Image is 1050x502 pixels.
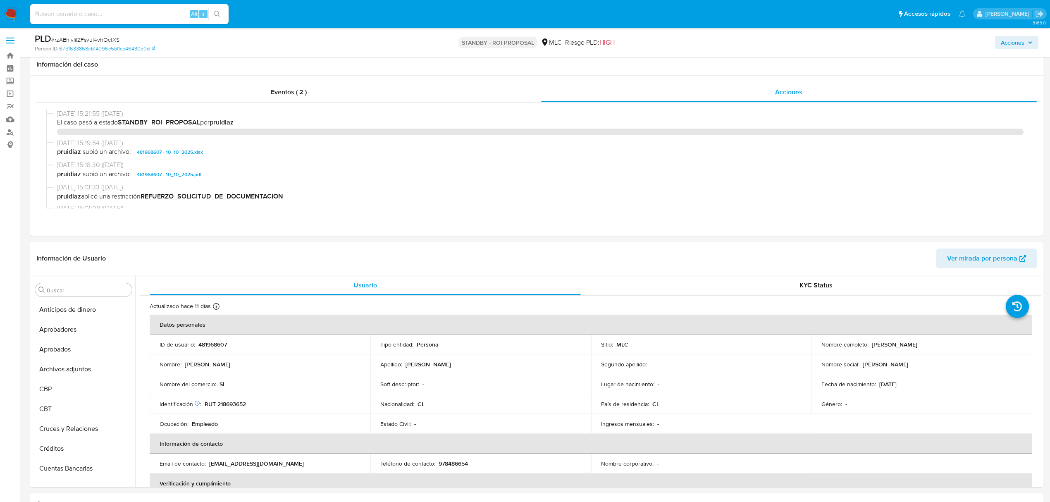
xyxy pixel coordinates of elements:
[995,36,1038,49] button: Acciones
[601,380,654,388] p: Lugar de nacimiento :
[601,400,649,408] p: País de residencia :
[32,399,135,419] button: CBT
[160,361,181,368] p: Nombre :
[601,460,654,467] p: Nombre corporativo :
[414,420,416,428] p: -
[160,420,189,428] p: Ocupación :
[565,38,615,47] span: Riesgo PLD:
[150,302,211,310] p: Actualizado hace 11 días
[657,420,659,428] p: -
[150,473,1032,493] th: Verificación y cumplimiento
[904,10,950,18] span: Accesos rápidos
[271,87,307,97] span: Eventos ( 2 )
[821,361,859,368] p: Nombre social :
[658,380,659,388] p: -
[380,341,413,348] p: Tipo entidad :
[160,400,201,408] p: Identificación :
[32,439,135,459] button: Créditos
[601,420,654,428] p: Ingresos mensuales :
[32,379,135,399] button: CBP
[657,460,659,467] p: -
[599,38,615,47] span: HIGH
[775,87,802,97] span: Acciones
[1035,10,1044,18] a: Salir
[32,300,135,320] button: Anticipos de dinero
[59,45,155,53] a: 67d1633868eb14096c5bf1cb46430e0d
[959,10,966,17] a: Notificaciones
[616,341,628,348] p: MLC
[36,254,106,263] h1: Información de Usuario
[32,359,135,379] button: Archivos adjuntos
[47,287,129,294] input: Buscar
[209,460,304,467] p: [EMAIL_ADDRESS][DOMAIN_NAME]
[353,280,377,290] span: Usuario
[191,10,198,18] span: Alt
[406,361,451,368] p: [PERSON_NAME]
[35,32,51,45] b: PLD
[32,339,135,359] button: Aprobados
[32,320,135,339] button: Aprobadores
[35,45,57,53] b: Person ID
[32,459,135,478] button: Cuentas Bancarias
[38,287,45,293] button: Buscar
[652,400,659,408] p: CL
[872,341,917,348] p: [PERSON_NAME]
[30,9,229,19] input: Buscar usuario o caso...
[418,400,425,408] p: CL
[380,380,419,388] p: Soft descriptor :
[863,361,908,368] p: [PERSON_NAME]
[32,478,135,498] button: Datos Modificados
[185,361,230,368] p: [PERSON_NAME]
[36,60,1037,69] h1: Información del caso
[380,460,435,467] p: Teléfono de contacto :
[51,36,119,44] span: # rzAEhivIiIZFsvuI4vhOctXS
[799,280,833,290] span: KYC Status
[208,8,225,20] button: search-icon
[601,341,613,348] p: Sitio :
[986,10,1032,18] p: aline.magdaleno@mercadolibre.com
[439,460,468,467] p: 978486654
[1001,36,1024,49] span: Acciones
[220,380,224,388] p: Si
[845,400,847,408] p: -
[879,380,897,388] p: [DATE]
[947,249,1017,268] span: Ver mirada por persona
[202,10,205,18] span: s
[601,361,647,368] p: Segundo apellido :
[380,420,411,428] p: Estado Civil :
[205,400,246,408] p: RUT 218693652
[458,37,537,48] p: STANDBY - ROI PROPOSAL
[150,434,1032,454] th: Información de contacto
[650,361,652,368] p: -
[821,341,869,348] p: Nombre completo :
[150,315,1032,335] th: Datos personales
[160,341,195,348] p: ID de usuario :
[541,38,562,47] div: MLC
[821,400,842,408] p: Género :
[936,249,1037,268] button: Ver mirada por persona
[198,341,227,348] p: 481968607
[32,419,135,439] button: Cruces y Relaciones
[417,341,439,348] p: Persona
[192,420,218,428] p: Empleado
[422,380,424,388] p: -
[821,380,876,388] p: Fecha de nacimiento :
[160,460,206,467] p: Email de contacto :
[160,380,216,388] p: Nombre del comercio :
[380,400,414,408] p: Nacionalidad :
[380,361,402,368] p: Apellido :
